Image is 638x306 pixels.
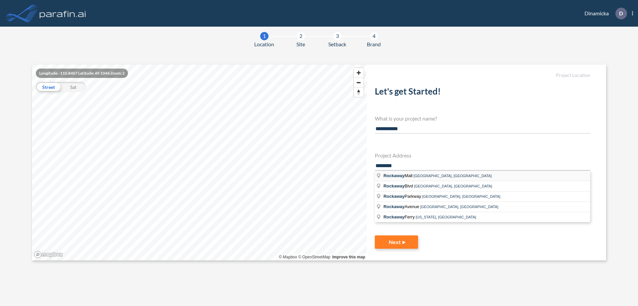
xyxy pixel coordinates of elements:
span: Rockaway [383,173,405,178]
div: Dinamicka [575,8,633,19]
span: Parkway [383,194,422,199]
span: Rockaway [383,183,405,188]
span: Setback [328,40,346,48]
h4: Project Address [375,152,590,158]
div: 4 [370,32,378,40]
span: [US_STATE], [GEOGRAPHIC_DATA] [416,215,476,219]
img: logo [38,7,87,20]
div: 2 [297,32,305,40]
div: Street [36,82,61,92]
p: D [619,10,623,16]
a: Mapbox [279,255,297,259]
button: Next [375,235,418,249]
button: Zoom in [354,68,364,78]
span: Brand [367,40,381,48]
span: Blvd [383,183,414,188]
span: Rockaway [383,214,405,219]
span: Rockaway [383,194,405,199]
a: OpenStreetMap [298,255,330,259]
h5: Project Location [375,73,590,78]
div: Sat [61,82,86,92]
span: [GEOGRAPHIC_DATA], [GEOGRAPHIC_DATA] [422,194,500,198]
div: Longitude: -110.8407 Latitude: 49.1044 Zoom: 2 [36,69,128,78]
canvas: Map [32,65,367,260]
span: Location [254,40,274,48]
h4: What is your project name? [375,115,590,122]
span: [GEOGRAPHIC_DATA], [GEOGRAPHIC_DATA] [414,184,492,188]
span: [GEOGRAPHIC_DATA], [GEOGRAPHIC_DATA] [413,174,491,178]
span: [GEOGRAPHIC_DATA], [GEOGRAPHIC_DATA] [420,205,498,209]
div: 1 [260,32,268,40]
span: Rockaway [383,204,405,209]
a: Mapbox homepage [34,251,63,258]
span: Zoom out [354,78,364,87]
h2: Let's get Started! [375,86,590,99]
button: Zoom out [354,78,364,87]
span: Avenue [383,204,420,209]
span: Mall [383,173,413,178]
a: Improve this map [332,255,365,259]
span: Ferry [383,214,416,219]
div: 3 [333,32,342,40]
span: Site [296,40,305,48]
button: Reset bearing to north [354,87,364,97]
